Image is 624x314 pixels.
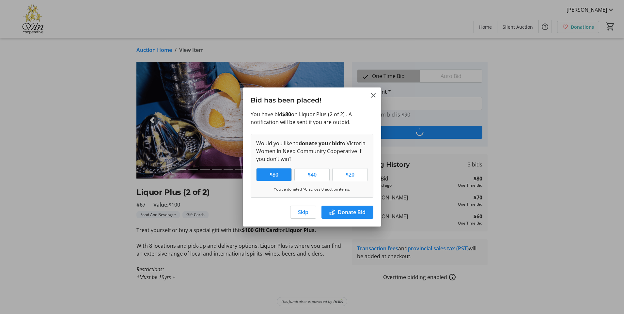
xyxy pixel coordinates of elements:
[266,171,282,179] span: $80
[299,140,340,147] strong: donate your bid
[369,91,377,99] button: Close
[304,171,320,179] span: $40
[290,206,316,219] button: Skip
[338,208,366,216] span: Donate Bid
[321,206,373,219] button: Donate Bid
[298,208,308,216] span: Skip
[243,87,381,110] h3: Bid has been placed!
[282,111,291,118] strong: $80
[256,186,368,192] p: You've donated $0 across 0 auction items.
[256,139,368,163] p: Would you like to to Victoria Women In Need Community Cooperative if you don’t win?
[342,171,358,179] span: $20
[251,110,373,126] p: You have bid on Liquor Plus (2 of 2) . A notification will be sent if you are outbid.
